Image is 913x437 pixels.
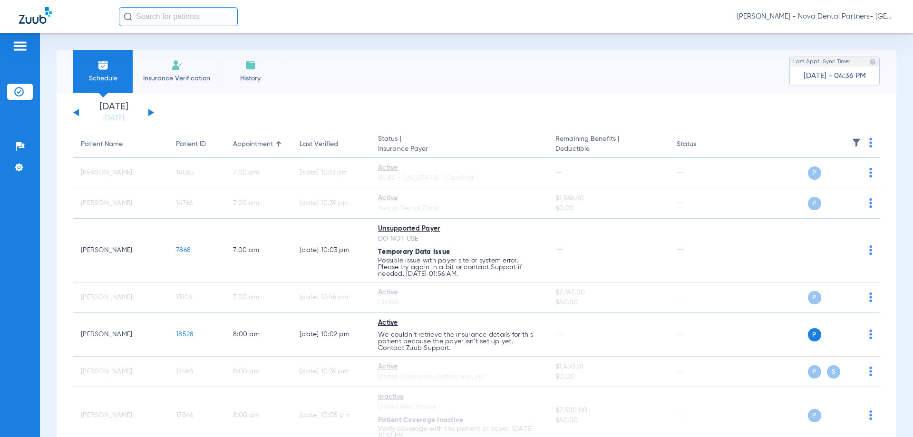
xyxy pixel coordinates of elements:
[808,291,821,304] span: P
[378,417,463,424] span: Patient Coverage Inactive
[378,298,540,308] div: CIGNA
[378,288,540,298] div: Active
[81,139,123,149] div: Patient Name
[300,139,338,149] div: Last Verified
[869,292,872,302] img: group-dot-blue.svg
[804,71,866,81] span: [DATE] - 04:36 PM
[669,282,733,313] td: --
[852,138,861,147] img: filter.svg
[869,198,872,208] img: group-dot-blue.svg
[808,409,821,422] span: P
[81,139,161,149] div: Patient Name
[808,328,821,341] span: P
[292,282,370,313] td: [DATE] 12:46 AM
[176,169,194,176] span: 14065
[869,168,872,177] img: group-dot-blue.svg
[555,144,661,154] span: Deductible
[378,144,540,154] span: Insurance Payer
[119,7,238,26] input: Search for patients
[225,188,292,219] td: 7:00 AM
[555,298,661,308] span: $50.00
[378,402,540,412] div: United Healthcare
[225,158,292,188] td: 7:00 AM
[378,249,450,255] span: Temporary Data Issue
[555,416,661,426] span: $50.00
[73,282,168,313] td: [PERSON_NAME]
[176,139,218,149] div: Patient ID
[378,392,540,402] div: Inactive
[370,131,548,158] th: Status |
[378,372,540,382] div: United Concordia Companies, Inc.
[869,58,876,65] img: last sync help info
[12,40,28,52] img: hamburger-icon
[292,158,370,188] td: [DATE] 10:13 PM
[300,139,363,149] div: Last Verified
[555,169,563,176] span: --
[378,331,540,351] p: We couldn’t retrieve the insurance details for this patient because the payer isn’t set up yet. C...
[176,331,194,338] span: 18528
[176,200,193,206] span: 14766
[555,247,563,253] span: --
[555,331,563,338] span: --
[85,102,142,123] li: [DATE]
[869,330,872,339] img: group-dot-blue.svg
[555,362,661,372] span: $1,450.81
[80,74,126,83] span: Schedule
[292,219,370,282] td: [DATE] 10:03 PM
[228,74,273,83] span: History
[85,114,142,123] a: [DATE]
[176,247,191,253] span: 7868
[869,138,872,147] img: group-dot-blue.svg
[669,188,733,219] td: --
[19,7,52,24] img: Zuub Logo
[292,313,370,357] td: [DATE] 10:02 PM
[669,357,733,387] td: --
[176,294,193,301] span: 13104
[140,74,214,83] span: Insurance Verification
[808,166,821,180] span: P
[73,313,168,357] td: [PERSON_NAME]
[808,197,821,210] span: P
[669,313,733,357] td: --
[378,224,540,234] div: Unsupported Payer
[124,12,132,21] img: Search Icon
[555,204,661,214] span: $0.00
[669,158,733,188] td: --
[827,365,840,379] span: S
[176,368,193,375] span: 12468
[292,188,370,219] td: [DATE] 10:39 PM
[176,139,206,149] div: Patient ID
[233,139,284,149] div: Appointment
[73,188,168,219] td: [PERSON_NAME]
[176,412,193,418] span: 17846
[869,367,872,376] img: group-dot-blue.svg
[378,163,540,173] div: Active
[292,357,370,387] td: [DATE] 10:39 PM
[737,12,894,21] span: [PERSON_NAME] - Nova Dental Partners- [GEOGRAPHIC_DATA]
[245,59,256,71] img: History
[555,406,661,416] span: $2,500.00
[378,234,540,244] div: DO NOT USE
[555,288,661,298] span: $2,397.00
[171,59,183,71] img: Manual Insurance Verification
[97,59,109,71] img: Schedule
[793,57,850,67] span: Last Appt. Sync Time:
[378,362,540,372] div: Active
[378,173,540,183] div: BCBS - [US_STATE] / CareFirst
[808,365,821,379] span: P
[233,139,273,149] div: Appointment
[669,131,733,158] th: Status
[73,219,168,282] td: [PERSON_NAME]
[555,194,661,204] span: $1,566.40
[73,158,168,188] td: [PERSON_NAME]
[378,204,540,214] div: Aetna Dental Plans
[378,257,540,277] p: Possible issue with payer site or system error. Please try again in a bit or contact Support if n...
[378,318,540,328] div: Active
[555,372,661,382] span: $0.00
[869,245,872,255] img: group-dot-blue.svg
[378,194,540,204] div: Active
[225,357,292,387] td: 8:00 AM
[865,391,913,437] iframe: Chat Widget
[225,219,292,282] td: 7:00 AM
